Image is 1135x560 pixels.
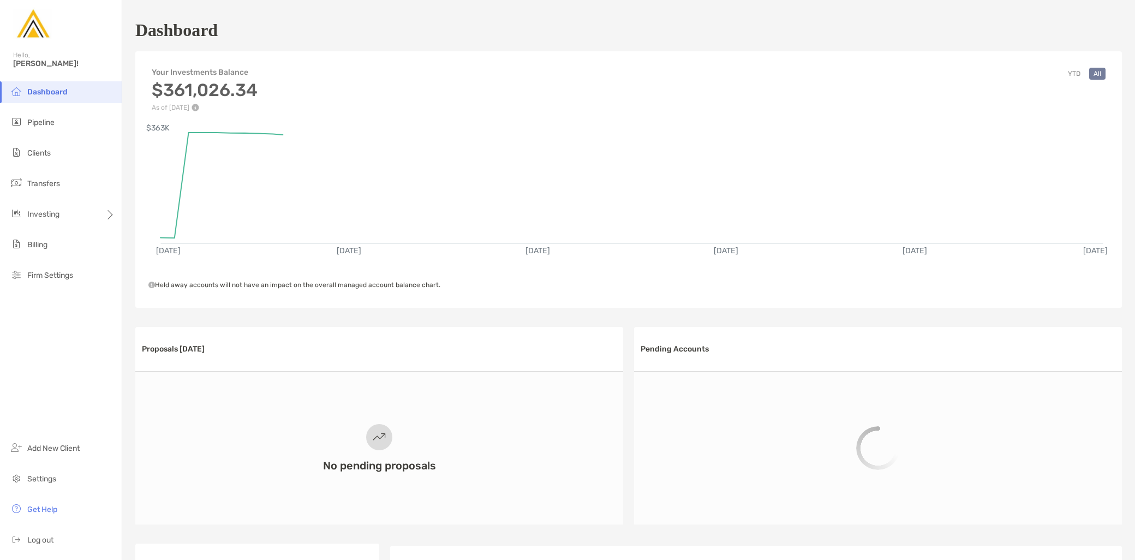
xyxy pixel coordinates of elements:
[10,146,23,159] img: clients icon
[714,246,738,255] text: [DATE]
[641,344,709,354] h3: Pending Accounts
[27,240,47,249] span: Billing
[13,4,52,44] img: Zoe Logo
[27,505,57,514] span: Get Help
[10,502,23,515] img: get-help icon
[10,441,23,454] img: add_new_client icon
[10,85,23,98] img: dashboard icon
[1089,68,1106,80] button: All
[27,179,60,188] span: Transfers
[27,535,53,545] span: Log out
[323,459,436,472] h3: No pending proposals
[27,210,59,219] span: Investing
[135,20,218,40] h1: Dashboard
[337,246,361,255] text: [DATE]
[10,115,23,128] img: pipeline icon
[10,533,23,546] img: logout icon
[148,281,440,289] span: Held away accounts will not have an impact on the overall managed account balance chart.
[142,344,205,354] h3: Proposals [DATE]
[13,59,115,68] span: [PERSON_NAME]!
[156,246,181,255] text: [DATE]
[146,123,170,133] text: $363K
[27,118,55,127] span: Pipeline
[27,148,51,158] span: Clients
[27,271,73,280] span: Firm Settings
[1064,68,1085,80] button: YTD
[192,104,199,111] img: Performance Info
[27,87,68,97] span: Dashboard
[1083,246,1108,255] text: [DATE]
[27,474,56,484] span: Settings
[152,80,258,100] h3: $361,026.34
[10,472,23,485] img: settings icon
[27,444,80,453] span: Add New Client
[152,104,258,111] p: As of [DATE]
[10,237,23,251] img: billing icon
[10,176,23,189] img: transfers icon
[152,68,258,77] h4: Your Investments Balance
[903,246,927,255] text: [DATE]
[10,268,23,281] img: firm-settings icon
[525,246,550,255] text: [DATE]
[10,207,23,220] img: investing icon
